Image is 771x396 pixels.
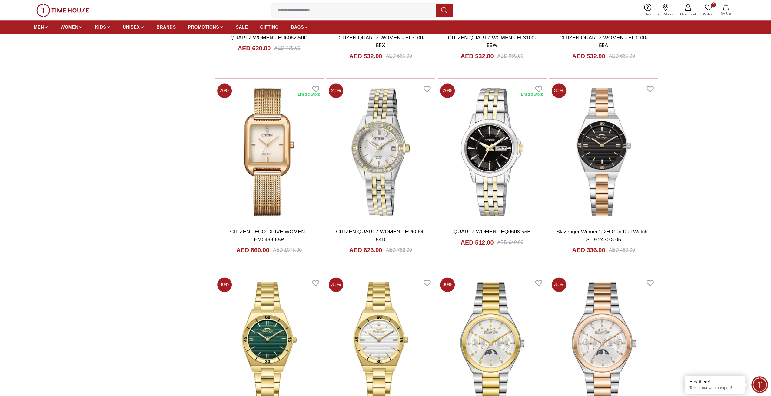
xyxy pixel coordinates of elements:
[440,277,455,292] span: 30 %
[215,81,324,223] img: CITIZEN - ECO-DRIVE WOMEN - EM0493-85P
[34,22,48,32] a: MEN
[460,238,494,247] h4: AED 512.00
[336,229,425,242] a: CITIZEN QUARTZ WOMEN - EU6064-54D
[34,24,44,30] span: MEN
[497,239,523,246] div: AED 640.00
[157,22,176,32] a: BRANDS
[751,376,768,393] div: Chat Widget
[711,2,716,7] span: 0
[454,229,531,235] a: QUARTZ WOMEN - EQ0608-55E
[236,24,248,30] span: SALE
[572,246,605,254] h4: AED 336.00
[689,385,741,391] p: Talk to our watch expert!
[157,24,176,30] span: BRANDS
[298,92,320,97] div: Limited Stock
[460,52,494,60] h4: AED 532.00
[552,277,566,292] span: 30 %
[549,81,658,223] img: Slazenger Women's 2H Gun Dial Watch - SL.9.2470.3.05
[349,52,382,60] h4: AED 532.00
[440,83,455,98] span: 20 %
[217,83,232,98] span: 20 %
[61,24,78,30] span: WOMEN
[497,52,523,60] div: AED 665.00
[689,379,741,385] div: Hey there!
[236,22,248,32] a: SALE
[572,52,605,60] h4: AED 532.00
[61,22,83,32] a: WOMEN
[329,83,343,98] span: 20 %
[230,229,308,242] a: CITIZEN - ECO-DRIVE WOMEN - EM0493-85P
[236,246,269,254] h4: AED 860.00
[123,24,140,30] span: UNISEX
[336,35,425,49] a: CITIZEN QUARTZ WOMEN - EL3100-55X
[95,24,106,30] span: KIDS
[656,12,675,17] span: Our Stores
[448,35,536,49] a: CITIZEN QUARTZ WOMEN - EL3100-55W
[556,229,650,242] a: Slazenger Women's 2H Gun Dial Watch - SL.9.2470.3.05
[329,277,343,292] span: 30 %
[188,22,224,32] a: PROMOTIONS
[609,52,635,60] div: AED 665.00
[217,277,232,292] span: 30 %
[386,246,412,254] div: AED 782.00
[291,24,304,30] span: BAGS
[521,92,543,97] div: Limited Stock
[700,2,717,18] a: 0Wishlist
[326,81,435,223] img: CITIZEN QUARTZ WOMEN - EU6064-54D
[349,246,382,254] h4: AED 626.00
[238,44,271,52] h4: AED 620.00
[717,3,735,17] button: My Bag
[609,246,635,254] div: AED 480.00
[655,2,676,18] a: Our Stores
[273,246,302,254] div: AED 1075.00
[188,24,219,30] span: PROMOTIONS
[678,12,698,17] span: My Account
[718,12,733,16] span: My Bag
[559,35,648,49] a: CITIZEN QUARTZ WOMEN - EL3100-55A
[260,24,279,30] span: GIFTING
[260,22,279,32] a: GIFTING
[291,22,308,32] a: BAGS
[231,35,308,41] a: QUARTZ WOMEN - EU6062-50D
[642,12,653,17] span: Help
[95,22,111,32] a: KIDS
[274,45,300,52] div: AED 775.00
[552,83,566,98] span: 30 %
[123,22,144,32] a: UNISEX
[386,52,412,60] div: AED 665.00
[641,2,655,18] a: Help
[36,4,89,17] img: ...
[438,81,547,223] img: QUARTZ WOMEN - EQ0608-55E
[701,12,716,17] span: Wishlist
